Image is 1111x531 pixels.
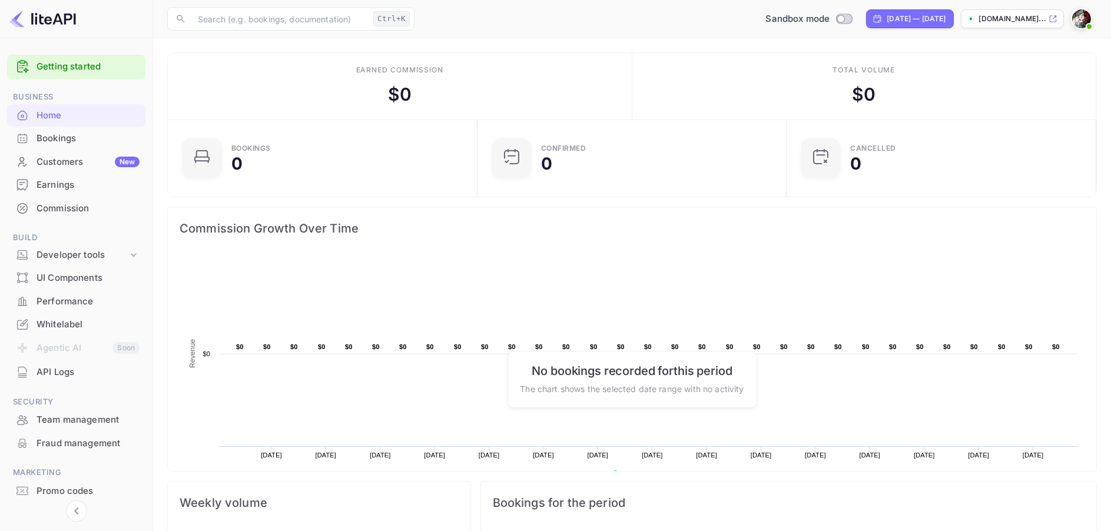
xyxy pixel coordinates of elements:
[316,452,337,459] text: [DATE]
[7,174,145,197] div: Earnings
[115,157,140,167] div: New
[7,151,145,174] div: CustomersNew
[889,343,897,350] text: $0
[562,343,570,350] text: $0
[7,290,145,313] div: Performance
[7,104,145,127] div: Home
[590,343,598,350] text: $0
[968,452,989,459] text: [DATE]
[454,343,462,350] text: $0
[834,343,842,350] text: $0
[979,14,1046,24] p: [DOMAIN_NAME]...
[7,409,145,432] div: Team management
[520,383,744,395] p: The chart shows the selected date range with no activity
[7,197,145,220] div: Commission
[520,364,744,378] h6: No bookings recorded for this period
[698,343,706,350] text: $0
[642,452,663,459] text: [DATE]
[37,60,140,74] a: Getting started
[761,12,857,26] div: Switch to Production mode
[1025,343,1033,350] text: $0
[7,245,145,265] div: Developer tools
[493,493,1085,512] span: Bookings for the period
[236,343,244,350] text: $0
[753,343,761,350] text: $0
[866,9,953,28] div: Click to change the date range period
[887,14,946,24] div: [DATE] — [DATE]
[7,231,145,244] span: Build
[535,343,543,350] text: $0
[7,55,145,79] div: Getting started
[345,343,353,350] text: $0
[180,219,1085,238] span: Commission Growth Over Time
[1052,343,1060,350] text: $0
[696,452,717,459] text: [DATE]
[372,343,380,350] text: $0
[263,343,271,350] text: $0
[373,11,410,26] div: Ctrl+K
[805,452,826,459] text: [DATE]
[7,127,145,150] div: Bookings
[998,343,1006,350] text: $0
[180,493,459,512] span: Weekly volume
[37,437,140,450] div: Fraud management
[481,343,489,350] text: $0
[914,452,935,459] text: [DATE]
[37,132,140,145] div: Bookings
[37,271,140,285] div: UI Components
[37,295,140,308] div: Performance
[1072,9,1091,28] img: Arthur Kisaka
[7,396,145,409] span: Security
[860,452,881,459] text: [DATE]
[231,155,243,172] div: 0
[424,452,445,459] text: [DATE]
[37,366,140,379] div: API Logs
[541,155,552,172] div: 0
[833,65,896,75] div: Total volume
[231,145,271,152] div: Bookings
[9,9,76,28] img: LiteAPI logo
[318,343,326,350] text: $0
[533,452,554,459] text: [DATE]
[541,145,586,152] div: Confirmed
[7,104,145,126] a: Home
[671,343,679,350] text: $0
[37,484,140,498] div: Promo codes
[726,343,734,350] text: $0
[37,109,140,122] div: Home
[943,343,951,350] text: $0
[7,432,145,454] a: Fraud management
[203,350,210,357] text: $0
[7,466,145,479] span: Marketing
[37,318,140,331] div: Whitelabel
[356,65,443,75] div: Earned commission
[7,197,145,219] a: Commission
[370,452,391,459] text: [DATE]
[780,343,788,350] text: $0
[37,155,140,169] div: Customers
[751,452,772,459] text: [DATE]
[1023,452,1044,459] text: [DATE]
[388,81,412,108] div: $ 0
[862,343,870,350] text: $0
[7,480,145,503] div: Promo codes
[807,343,815,350] text: $0
[7,361,145,383] a: API Logs
[7,432,145,455] div: Fraud management
[623,470,653,479] text: Revenue
[7,409,145,430] a: Team management
[7,361,145,384] div: API Logs
[7,127,145,149] a: Bookings
[37,202,140,215] div: Commission
[290,343,298,350] text: $0
[479,452,500,459] text: [DATE]
[191,7,369,31] input: Search (e.g. bookings, documentation)
[66,500,87,522] button: Collapse navigation
[617,343,625,350] text: $0
[7,480,145,502] a: Promo codes
[37,178,140,192] div: Earnings
[7,290,145,312] a: Performance
[850,155,861,172] div: 0
[588,452,609,459] text: [DATE]
[7,267,145,290] div: UI Components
